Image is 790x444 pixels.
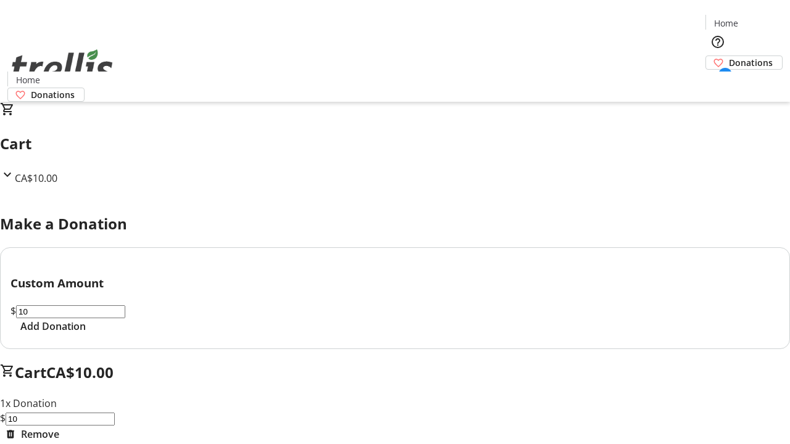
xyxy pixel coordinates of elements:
img: Orient E2E Organization ELzzEJYDvm's Logo [7,36,117,97]
a: Home [706,17,746,30]
button: Add Donation [10,319,96,334]
button: Help [705,30,730,54]
a: Donations [705,55,783,70]
input: Donation Amount [16,305,125,318]
span: Add Donation [20,319,86,334]
span: Donations [31,88,75,101]
span: CA$10.00 [46,362,114,382]
button: Cart [705,70,730,94]
a: Donations [7,88,85,102]
span: Remove [21,427,59,442]
span: Home [714,17,738,30]
input: Donation Amount [6,413,115,425]
span: $ [10,304,16,318]
span: Home [16,73,40,86]
span: Donations [729,56,773,69]
h3: Custom Amount [10,274,780,292]
a: Home [8,73,48,86]
span: CA$10.00 [15,171,57,185]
